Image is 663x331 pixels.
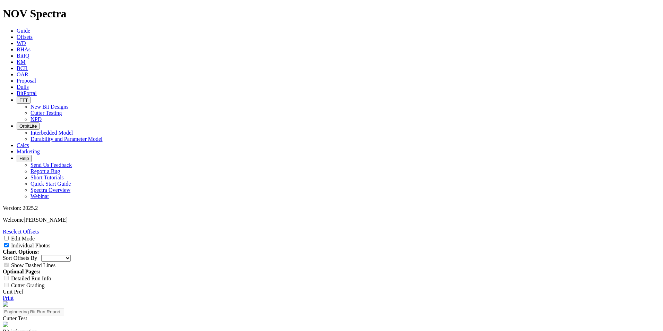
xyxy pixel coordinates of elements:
a: Unit Pref [3,289,23,295]
a: OAR [17,71,28,77]
a: Reselect Offsets [3,229,39,235]
div: Version: 2025.2 [3,205,660,211]
a: Guide [17,28,30,34]
span: OrbitLite [19,124,37,129]
a: Send Us Feedback [31,162,72,168]
a: Marketing [17,148,40,154]
a: Print [3,295,14,301]
h1: NOV Spectra [3,7,660,20]
strong: Chart Options: [3,249,39,255]
div: Cutter Test [3,315,660,322]
a: BitPortal [17,90,37,96]
img: NOV_WT_RH_Logo_Vert_RGB_F.d63d51a4.png [3,301,8,307]
p: Welcome [3,217,660,223]
a: Webinar [31,193,49,199]
a: Quick Start Guide [31,181,71,187]
button: OrbitLite [17,122,40,130]
label: Detailed Run Info [11,275,51,281]
a: Calcs [17,142,29,148]
label: Edit Mode [11,236,35,241]
a: WD [17,40,26,46]
strong: Optional Pages: [3,269,41,274]
label: Show Dashed Lines [11,262,55,268]
a: KM [17,59,26,65]
a: Durability and Parameter Model [31,136,103,142]
button: FTT [17,96,31,104]
label: Cutter Grading [11,282,44,288]
button: Help [17,155,32,162]
a: New Bit Designs [31,104,68,110]
span: [PERSON_NAME] [24,217,68,223]
a: BCR [17,65,28,71]
a: Proposal [17,78,36,84]
span: Help [19,156,29,161]
a: Report a Bug [31,168,60,174]
label: Individual Photos [11,243,50,248]
a: BitIQ [17,53,29,59]
a: Spectra Overview [31,187,70,193]
a: Short Tutorials [31,175,64,180]
label: Sort Offsets By [3,255,37,261]
a: Dulls [17,84,29,90]
a: BHAs [17,46,31,52]
span: FTT [19,97,28,103]
a: Interbedded Model [31,130,73,136]
a: Cutter Testing [31,110,62,116]
input: Click to edit report title [3,308,64,315]
report-header: 'Engineering Bit Run Report' [3,301,660,329]
a: NPD [31,116,42,122]
a: Offsets [17,34,33,40]
img: spectra-logo.8771a380.png [3,322,8,327]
